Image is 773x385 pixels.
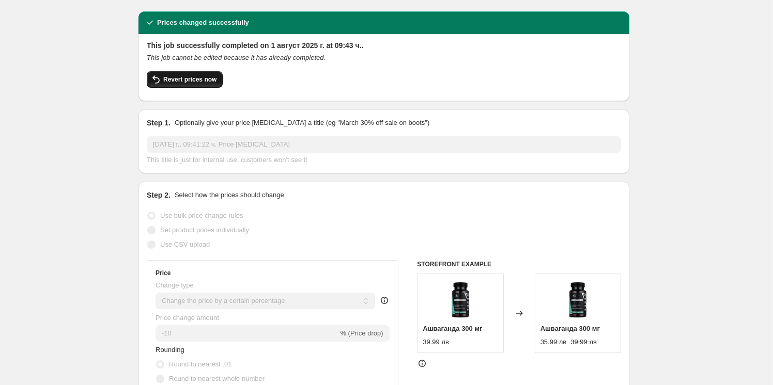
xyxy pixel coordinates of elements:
h2: This job successfully completed on 1 август 2025 г. at 09:43 ч.. [147,40,621,51]
h2: Prices changed successfully [157,18,249,28]
span: Price change amount [156,314,219,322]
strike: 39.99 лв [570,337,597,347]
span: Set product prices individually [160,226,249,234]
span: Ашваганда 300 мг [540,325,600,332]
h6: STOREFRONT EXAMPLE [417,260,621,268]
i: This job cannot be edited because it has already completed. [147,54,326,61]
span: Revert prices now [163,75,217,84]
span: Round to nearest .01 [169,360,231,368]
span: This title is just for internal use, customers won't see it [147,156,307,164]
button: Revert prices now [147,71,223,88]
input: 30% off holiday sale [147,136,621,153]
div: 39.99 лв [423,337,449,347]
span: Round to nearest whole number [169,375,265,382]
p: Select how the prices should change [175,190,284,200]
div: 35.99 лв [540,337,567,347]
input: -15 [156,325,338,342]
span: Use bulk price change rules [160,212,243,219]
img: ashwagandha-vita_80x.webp [557,279,598,320]
span: Ашваганда 300 мг [423,325,482,332]
h2: Step 2. [147,190,171,200]
img: ashwagandha-vita_80x.webp [440,279,481,320]
span: Change type [156,281,194,289]
h2: Step 1. [147,118,171,128]
h3: Price [156,269,171,277]
div: help [379,295,390,306]
span: Rounding [156,346,184,354]
span: Use CSV upload [160,240,210,248]
span: % (Price drop) [340,329,383,337]
p: Optionally give your price [MEDICAL_DATA] a title (eg "March 30% off sale on boots") [175,118,429,128]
